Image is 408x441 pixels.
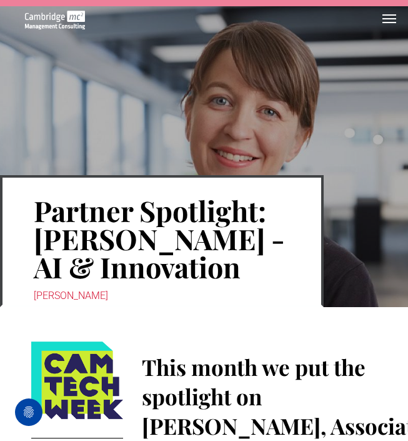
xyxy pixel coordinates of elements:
h1: Partner Spotlight: [PERSON_NAME] - AI & Innovation [34,195,290,282]
a: Partner Spotlight: Zoë Webster - AI & Innovation [25,13,85,26]
button: menu [377,6,402,31]
img: Cambridge Management Logo [25,11,85,29]
img: A graphic logo with the words CAM TECH WEEK in bold, dark blue capital letters on a lime green an... [31,342,123,419]
div: [PERSON_NAME] [34,287,290,305]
